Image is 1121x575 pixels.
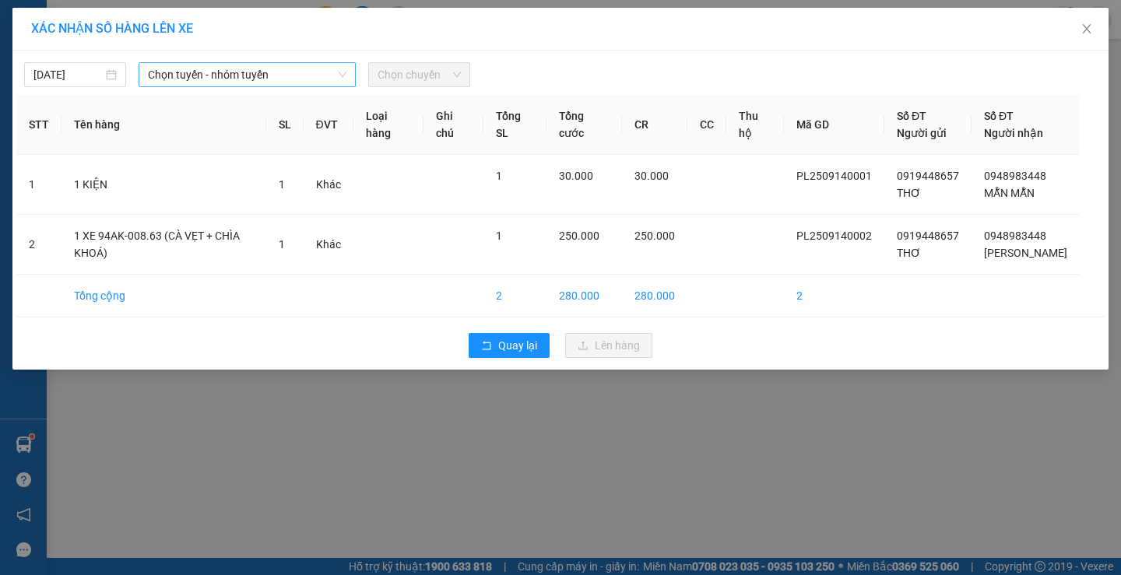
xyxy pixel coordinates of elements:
span: environment [90,37,102,50]
span: 1 [279,178,285,191]
span: 30.000 [634,170,669,182]
th: CR [622,95,687,155]
span: Người gửi [897,127,947,139]
span: MẪN MẪN [984,187,1035,199]
span: 0948983448 [984,170,1046,182]
b: [PERSON_NAME] [90,10,220,30]
td: Khác [304,155,353,215]
span: 0919448657 [897,230,959,242]
td: 1 XE 94AK-008.63 (CÀ VẸT + CHÌA KHOÁ) [61,215,266,275]
span: Số ĐT [897,110,926,122]
td: 280.000 [546,275,622,317]
span: THƠ [897,247,921,259]
td: 2 [784,275,884,317]
td: 1 [16,155,61,215]
li: 02839.63.63.63 [7,54,297,73]
th: Loại hàng [353,95,424,155]
th: Tên hàng [61,95,266,155]
td: 2 [16,215,61,275]
b: GỬI : VP Phước Long [7,97,211,123]
span: 1 [496,230,502,242]
th: Tổng SL [483,95,546,155]
th: STT [16,95,61,155]
span: 250.000 [559,230,599,242]
th: CC [687,95,726,155]
span: PL2509140001 [796,170,872,182]
li: 85 [PERSON_NAME] [7,34,297,54]
td: 2 [483,275,546,317]
th: Mã GD [784,95,884,155]
th: Tổng cước [546,95,622,155]
span: Số ĐT [984,110,1014,122]
span: [PERSON_NAME] [984,247,1067,259]
span: 1 [496,170,502,182]
th: Thu hộ [726,95,784,155]
button: rollbackQuay lại [469,333,550,358]
span: THƠ [897,187,921,199]
td: 280.000 [622,275,687,317]
span: 1 [279,238,285,251]
span: 250.000 [634,230,675,242]
span: 0919448657 [897,170,959,182]
span: PL2509140002 [796,230,872,242]
th: Ghi chú [423,95,483,155]
span: XÁC NHẬN SỐ HÀNG LÊN XE [31,21,193,36]
span: close [1081,23,1093,35]
td: Tổng cộng [61,275,266,317]
span: 30.000 [559,170,593,182]
td: 1 KIỆN [61,155,266,215]
span: Người nhận [984,127,1043,139]
span: Chọn tuyến - nhóm tuyến [148,63,346,86]
span: 0948983448 [984,230,1046,242]
span: phone [90,57,102,69]
span: Quay lại [498,337,537,354]
span: down [338,70,347,79]
td: Khác [304,215,353,275]
span: Chọn chuyến [378,63,461,86]
th: SL [266,95,304,155]
th: ĐVT [304,95,353,155]
span: rollback [481,340,492,352]
input: 14/09/2025 [33,66,103,83]
button: Close [1065,8,1109,51]
button: uploadLên hàng [565,333,652,358]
